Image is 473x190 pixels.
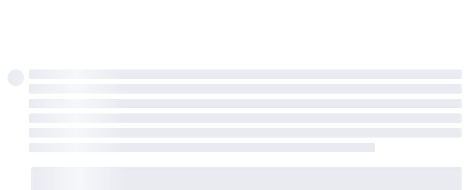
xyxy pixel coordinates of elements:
[29,69,462,79] span: ‌
[29,143,375,152] span: ‌
[29,84,462,94] span: ‌
[29,99,462,108] span: ‌
[29,128,462,138] span: ‌
[29,113,462,123] span: ‌
[8,69,24,86] span: ‌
